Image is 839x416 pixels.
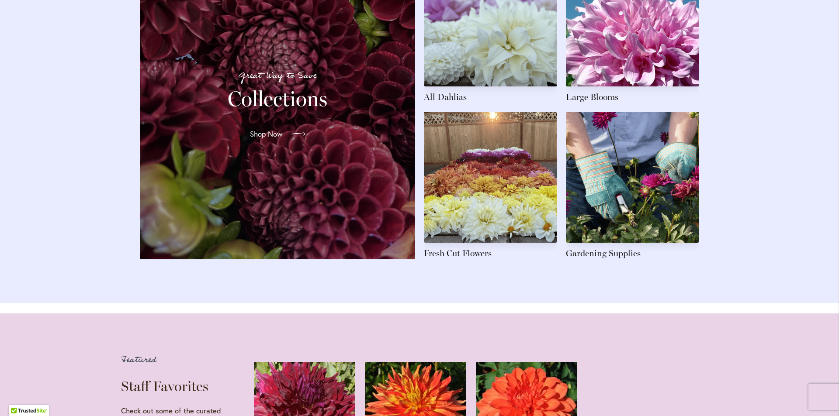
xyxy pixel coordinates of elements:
h2: Collections [150,86,405,111]
a: Shop Now [243,122,312,146]
p: Great Way to Save [150,69,405,83]
h2: Staff Favorites [121,378,227,395]
span: Shop Now [250,129,283,139]
p: Featured [121,353,227,367]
